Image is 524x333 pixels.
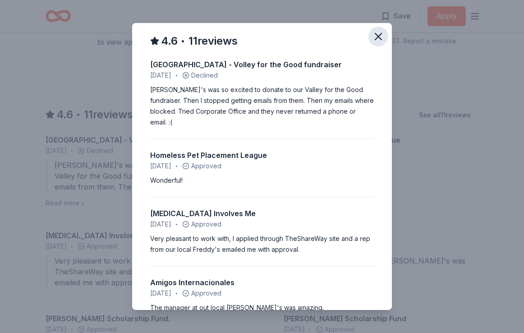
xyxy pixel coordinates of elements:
div: Wonderful! [150,175,374,186]
span: • [175,163,178,170]
span: • [175,221,178,228]
div: Approved [150,219,374,230]
div: Homeless Pet Placement League [150,150,374,161]
div: The manager at out local [PERSON_NAME]'s was amazing. [150,302,374,313]
span: 4.6 [161,34,178,48]
span: [DATE] [150,288,171,299]
span: • [175,72,178,79]
span: [DATE] [150,219,171,230]
div: [PERSON_NAME]'s was so excited to donate to our Valley for the Good fundraiser. Then I stopped ge... [150,84,374,128]
div: Declined [150,70,374,81]
div: [MEDICAL_DATA] Involves Me [150,208,374,219]
div: Amigos Internacionales [150,277,374,288]
div: [GEOGRAPHIC_DATA] - Volley for the Good fundraiser [150,59,374,70]
span: • [175,290,178,297]
span: [DATE] [150,161,171,171]
span: [DATE] [150,70,171,81]
div: Approved [150,161,374,171]
span: • [181,37,185,46]
div: Very pleasant to work with, I applied through TheShareWay site and a rep from our local Freddy's ... [150,233,374,255]
div: Approved [150,288,374,299]
span: 11 reviews [188,34,238,48]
